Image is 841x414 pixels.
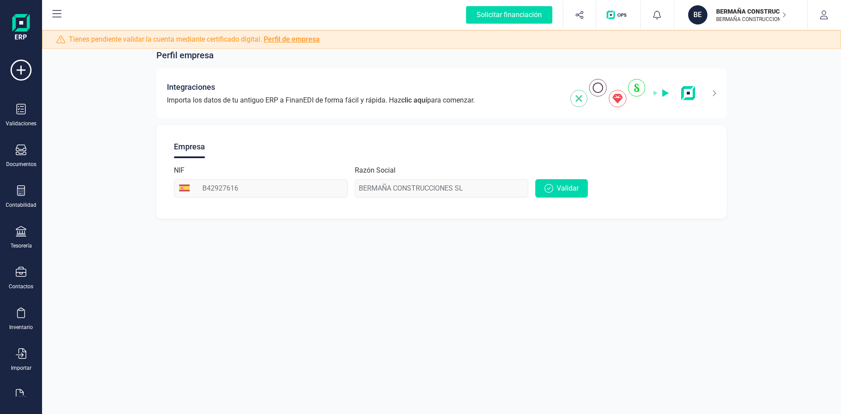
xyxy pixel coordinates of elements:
[685,1,797,29] button: BEBERMAÑA CONSTRUCCIONES SLBERMAÑA CONSTRUCCIONES SL
[466,6,552,24] div: Solicitar financiación
[167,81,215,93] span: Integraciones
[11,364,32,372] div: Importar
[6,202,36,209] div: Contabilidad
[9,324,33,331] div: Inventario
[716,7,786,16] p: BERMAÑA CONSTRUCCIONES SL
[174,165,184,176] label: NIF
[9,283,33,290] div: Contactos
[156,49,214,61] span: Perfil empresa
[355,165,396,176] label: Razón Social
[401,96,427,104] span: clic aquí
[167,95,475,106] span: Importa los datos de tu antiguo ERP a FinanEDI de forma fácil y rápida. Haz para comenzar.
[11,242,32,249] div: Tesorería
[12,14,30,42] img: Logo Finanedi
[570,79,701,107] img: integrations-img
[535,179,588,198] button: Validar
[69,34,320,45] span: Tienes pendiente validar la cuenta mediante certificado digital.
[174,135,205,158] div: Empresa
[6,120,36,127] div: Validaciones
[601,1,635,29] button: Logo de OPS
[716,16,786,23] p: BERMAÑA CONSTRUCCIONES SL
[607,11,630,19] img: Logo de OPS
[688,5,707,25] div: BE
[6,161,36,168] div: Documentos
[557,183,579,194] span: Validar
[456,1,563,29] button: Solicitar financiación
[264,35,320,43] a: Perfil de empresa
